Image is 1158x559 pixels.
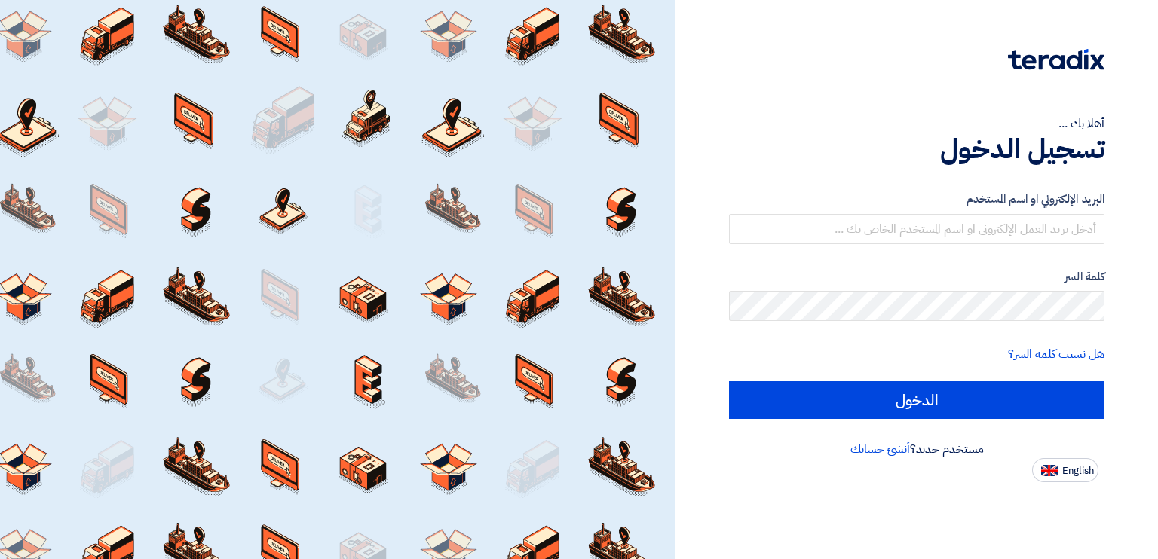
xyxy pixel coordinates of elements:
[1032,458,1098,482] button: English
[850,440,910,458] a: أنشئ حسابك
[1008,49,1104,70] img: Teradix logo
[1008,345,1104,363] a: هل نسيت كلمة السر؟
[729,268,1104,286] label: كلمة السر
[729,440,1104,458] div: مستخدم جديد؟
[1041,465,1058,476] img: en-US.png
[729,381,1104,419] input: الدخول
[729,115,1104,133] div: أهلا بك ...
[729,191,1104,208] label: البريد الإلكتروني او اسم المستخدم
[729,133,1104,166] h1: تسجيل الدخول
[1062,466,1094,476] span: English
[729,214,1104,244] input: أدخل بريد العمل الإلكتروني او اسم المستخدم الخاص بك ...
